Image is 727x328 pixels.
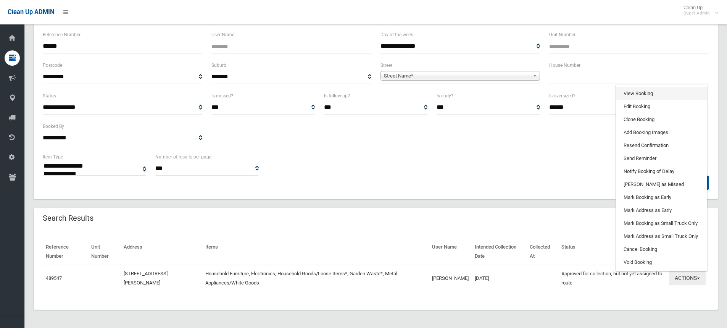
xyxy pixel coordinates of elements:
[8,8,54,16] span: Clean Up ADMIN
[155,153,211,161] label: Number of results per page
[616,191,707,204] a: Mark Booking as Early
[429,265,472,291] td: [PERSON_NAME]
[549,31,575,39] label: Unit Number
[121,239,203,265] th: Address
[124,271,168,286] a: [STREET_ADDRESS][PERSON_NAME]
[202,265,429,291] td: Household Furniture, Electronics, Household Goods/Loose Items*, Garden Waste*, Metal Appliances/W...
[616,178,707,191] a: [PERSON_NAME] as Missed
[88,239,121,265] th: Unit Number
[549,61,580,69] label: House Number
[472,265,527,291] td: [DATE]
[669,271,706,285] button: Actions
[472,239,527,265] th: Intended Collection Date
[437,92,453,100] label: Is early?
[43,92,56,100] label: Status
[34,211,103,226] header: Search Results
[380,61,392,69] label: Street
[616,230,707,243] a: Mark Address as Small Truck Only
[616,217,707,230] a: Mark Booking as Small Truck Only
[43,122,64,131] label: Booked By
[616,113,707,126] a: Clone Booking
[43,61,62,69] label: Postcode
[43,239,88,265] th: Reference Number
[527,239,558,265] th: Collected At
[380,31,413,39] label: Day of the week
[43,31,81,39] label: Reference Number
[616,126,707,139] a: Add Booking Images
[384,71,530,81] span: Street Name*
[616,204,707,217] a: Mark Address as Early
[616,87,707,100] a: View Booking
[683,10,710,16] small: Super Admin
[43,153,63,161] label: Item Type
[46,275,62,281] a: 489547
[211,92,233,100] label: Is missed?
[558,265,666,291] td: Approved for collection, but not yet assigned to route
[680,5,717,16] span: Clean Up
[429,239,472,265] th: User Name
[211,31,234,39] label: User Name
[616,139,707,152] a: Resend Confirmation
[616,256,707,269] a: Void Booking
[616,100,707,113] a: Edit Booking
[211,61,226,69] label: Suburb
[616,243,707,256] a: Cancel Booking
[202,239,429,265] th: Items
[549,92,575,100] label: Is oversized?
[616,165,707,178] a: Notify Booking of Delay
[558,239,666,265] th: Status
[324,92,350,100] label: Is follow up?
[616,152,707,165] a: Send Reminder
